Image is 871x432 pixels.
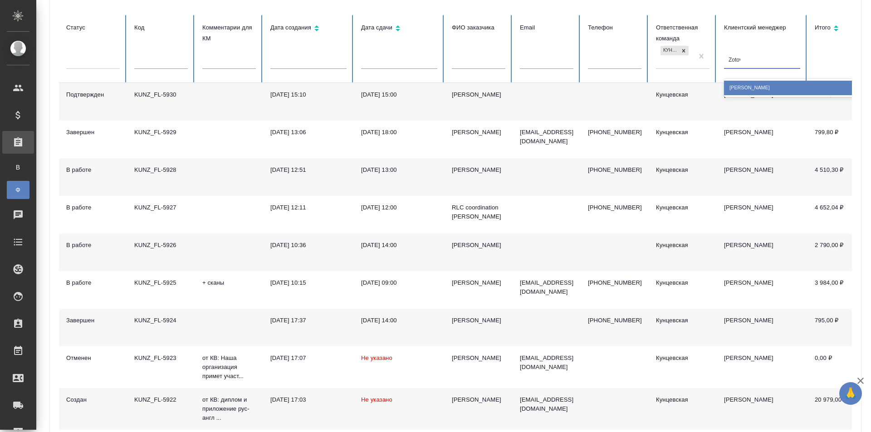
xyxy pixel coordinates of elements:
a: В [7,158,29,176]
div: Кунцевская [656,90,710,99]
p: [EMAIL_ADDRESS][DOMAIN_NAME] [520,354,573,372]
div: RLC coordination [PERSON_NAME] [452,203,505,221]
p: [PHONE_NUMBER] [588,316,641,325]
div: Кунцевская [656,354,710,363]
div: Завершен [66,316,120,325]
div: Статус [66,22,120,33]
p: [PHONE_NUMBER] [588,128,641,137]
div: Email [520,22,573,33]
div: В работе [66,203,120,212]
div: В работе [66,241,120,250]
div: [PERSON_NAME] [452,165,505,175]
div: [PERSON_NAME] [452,395,505,404]
p: от КВ: Наша организация примет участ... [202,354,256,381]
div: Кунцевская [656,241,710,250]
div: KUNZ_FL-5927 [134,203,188,212]
div: [DATE] 10:15 [270,278,347,287]
div: KUNZ_FL-5925 [134,278,188,287]
td: [PERSON_NAME] [717,309,807,346]
div: [DATE] 13:00 [361,165,437,175]
div: KUNZ_FL-5926 [134,241,188,250]
div: Сортировка [815,22,868,35]
div: [DATE] 14:00 [361,241,437,250]
div: [DATE] 12:51 [270,165,347,175]
p: [EMAIL_ADDRESS][DOMAIN_NAME] [520,395,573,413]
div: [DATE] 12:00 [361,203,437,212]
div: [DATE] 09:00 [361,278,437,287]
div: Клиентский менеджер [724,22,800,33]
td: [PERSON_NAME] [717,196,807,233]
button: 🙏 [839,382,862,405]
p: [PHONE_NUMBER] [588,278,641,287]
div: KUNZ_FL-5930 [134,90,188,99]
td: [PERSON_NAME] [717,346,807,388]
div: Кунцевская [656,316,710,325]
div: KUNZ_FL-5928 [134,165,188,175]
div: В работе [66,165,120,175]
div: [PERSON_NAME] [452,354,505,363]
td: [PERSON_NAME] [717,233,807,271]
div: KUNZ_FL-5924 [134,316,188,325]
div: [DATE] 15:00 [361,90,437,99]
div: [DATE] 13:06 [270,128,347,137]
div: [DATE] 18:00 [361,128,437,137]
div: Кунцевская [656,128,710,137]
div: ФИО заказчика [452,22,505,33]
div: [PERSON_NAME] [452,278,505,287]
div: KUNZ_FL-5922 [134,395,188,404]
div: [DATE] 12:11 [270,203,347,212]
p: [EMAIL_ADDRESS][DOMAIN_NAME] [520,128,573,146]
div: [DATE] 17:03 [270,395,347,404]
div: Кунцевская [656,278,710,287]
td: [PERSON_NAME] [717,388,807,430]
div: [PERSON_NAME] [452,316,505,325]
div: KUNZ_FL-5929 [134,128,188,137]
div: [DATE] 14:00 [361,316,437,325]
div: [DATE] 15:10 [270,90,347,99]
p: [EMAIL_ADDRESS][DOMAIN_NAME] [520,278,573,296]
div: Телефон [588,22,641,33]
span: Ф [11,185,25,194]
div: Комментарии для КМ [202,22,256,44]
div: [PERSON_NAME] [452,241,505,250]
div: Ответственная команда [656,22,710,44]
div: Отменен [66,354,120,363]
div: [PERSON_NAME] [452,128,505,137]
div: Создан [66,395,120,404]
div: Кунцевская [661,46,679,55]
td: [PERSON_NAME] [717,121,807,158]
div: [PERSON_NAME] [452,90,505,99]
div: Кунцевская [656,165,710,175]
span: Не указано [361,396,392,403]
div: [DATE] 10:36 [270,241,347,250]
div: Кунцевская [656,395,710,404]
span: 🙏 [843,384,858,403]
div: Код [134,22,188,33]
div: KUNZ_FL-5923 [134,354,188,363]
td: [PERSON_NAME] [717,158,807,196]
div: Сортировка [270,22,347,35]
p: + сканы [202,278,256,287]
a: Ф [7,181,29,199]
div: Завершен [66,128,120,137]
div: Сортировка [361,22,437,35]
div: Подтвержден [66,90,120,99]
div: В работе [66,278,120,287]
td: [PERSON_NAME] [717,83,807,121]
p: от КВ: диплом и приложение рус-англ ... [202,395,256,422]
p: [PHONE_NUMBER] [588,165,641,175]
span: Не указано [361,354,392,361]
div: [DATE] 17:37 [270,316,347,325]
p: [PHONE_NUMBER] [588,203,641,212]
span: В [11,163,25,172]
div: [DATE] 17:07 [270,354,347,363]
div: Кунцевская [656,203,710,212]
td: [PERSON_NAME] [717,271,807,309]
